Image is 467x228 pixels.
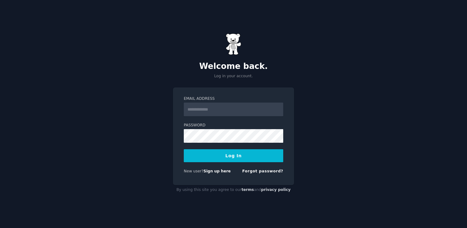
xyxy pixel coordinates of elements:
[173,61,294,71] h2: Welcome back.
[184,149,283,162] button: Log In
[226,33,241,55] img: Gummy Bear
[242,169,283,173] a: Forgot password?
[173,74,294,79] p: Log in your account.
[184,96,283,102] label: Email Address
[204,169,231,173] a: Sign up here
[184,123,283,128] label: Password
[242,188,254,192] a: terms
[184,169,204,173] span: New user?
[173,185,294,195] div: By using this site you agree to our and
[261,188,291,192] a: privacy policy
